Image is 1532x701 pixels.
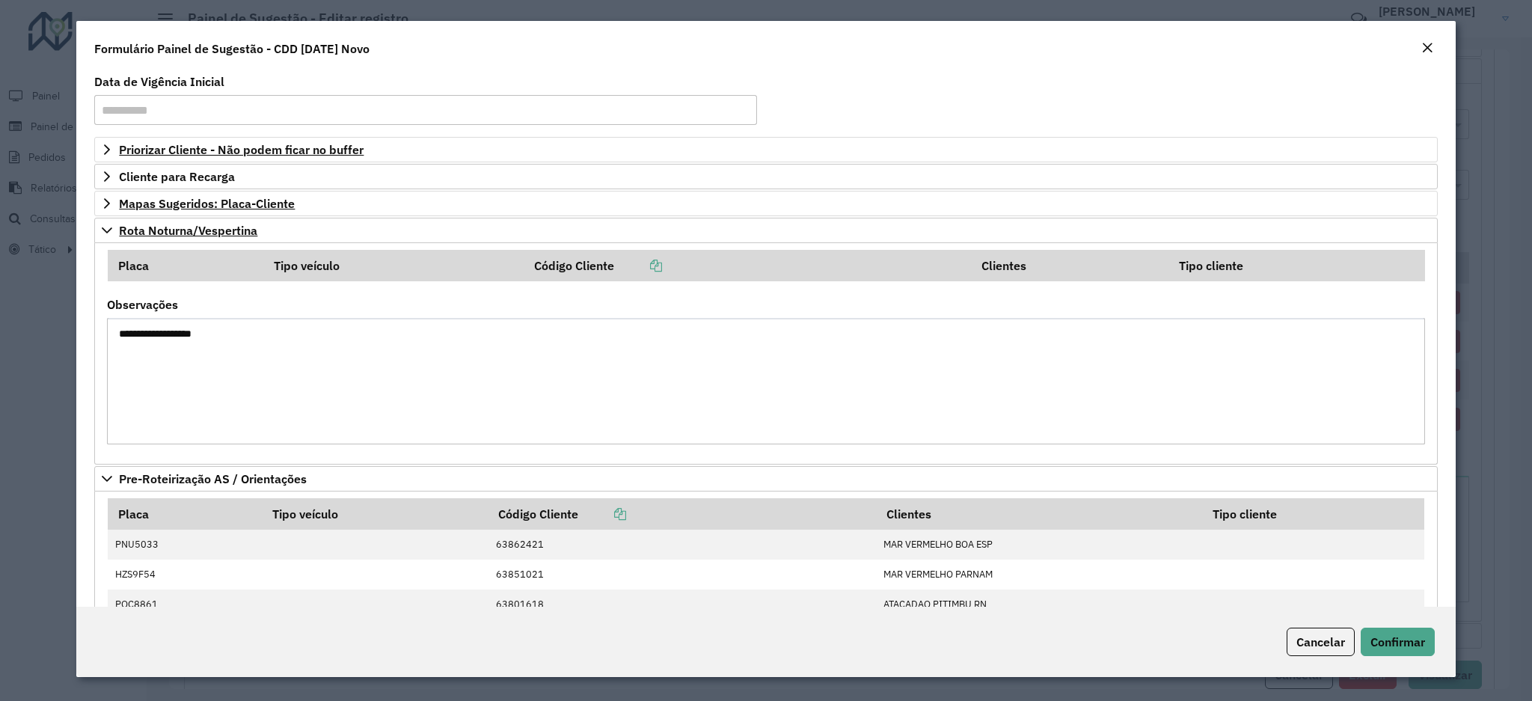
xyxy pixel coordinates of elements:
span: Pre-Roteirização AS / Orientações [119,473,307,485]
label: Data de Vigência Inicial [94,73,224,91]
td: HZS9F54 [108,560,263,590]
th: Código Cliente [524,250,972,281]
a: Rota Noturna/Vespertina [94,218,1437,243]
a: Pre-Roteirização AS / Orientações [94,466,1437,492]
th: Placa [108,498,263,530]
h4: Formulário Painel de Sugestão - CDD [DATE] Novo [94,40,370,58]
span: Mapas Sugeridos: Placa-Cliente [119,198,295,209]
td: 63862421 [488,530,876,560]
span: Confirmar [1370,634,1425,649]
button: Close [1417,39,1438,58]
td: 63801618 [488,590,876,619]
a: Copiar [614,258,662,273]
th: Clientes [876,498,1203,530]
th: Tipo veículo [263,250,524,281]
td: 63851021 [488,560,876,590]
th: Tipo cliente [1203,498,1425,530]
th: Placa [108,250,263,281]
td: ATACADAO PITIMBU RN [876,590,1203,619]
a: Copiar [578,506,626,521]
button: Confirmar [1361,628,1435,656]
button: Cancelar [1287,628,1355,656]
td: POC8861 [108,590,263,619]
th: Tipo veículo [262,498,488,530]
span: Rota Noturna/Vespertina [119,224,257,236]
th: Código Cliente [488,498,876,530]
td: MAR VERMELHO PARNAM [876,560,1203,590]
span: Cliente para Recarga [119,171,235,183]
td: PNU5033 [108,530,263,560]
td: MAR VERMELHO BOA ESP [876,530,1203,560]
span: Priorizar Cliente - Não podem ficar no buffer [119,144,364,156]
a: Priorizar Cliente - Não podem ficar no buffer [94,137,1437,162]
th: Clientes [972,250,1169,281]
label: Observações [107,296,178,313]
a: Mapas Sugeridos: Placa-Cliente [94,191,1437,216]
span: Cancelar [1296,634,1345,649]
div: Rota Noturna/Vespertina [94,243,1437,465]
a: Cliente para Recarga [94,164,1437,189]
th: Tipo cliente [1168,250,1424,281]
em: Fechar [1421,42,1433,54]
